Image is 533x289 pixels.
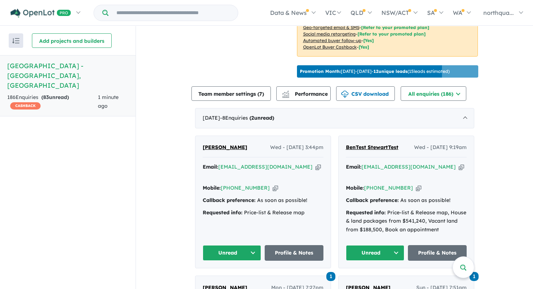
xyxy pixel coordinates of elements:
span: [Refer to your promoted plan] [361,25,429,30]
a: BenTest StewartTest [346,143,398,152]
a: [PHONE_NUMBER] [221,185,270,191]
strong: Email: [203,164,218,170]
button: Copy [416,184,421,192]
u: OpenLot Buyer Cashback [303,44,357,50]
a: [EMAIL_ADDRESS][DOMAIN_NAME] [218,164,313,170]
button: Unread [203,245,261,261]
span: 83 [43,94,49,100]
button: CSV download [336,86,395,101]
strong: Mobile: [346,185,364,191]
span: BenTest StewartTest [346,144,398,150]
p: [DATE] - [DATE] - ( 15 leads estimated) [300,68,450,75]
a: [PERSON_NAME] [203,143,247,152]
strong: Callback preference: [203,197,256,203]
img: bar-chart.svg [282,93,289,98]
strong: ( unread) [249,115,274,121]
span: Wed - [DATE] 3:44pm [270,143,323,152]
span: northqua... [483,9,514,16]
span: [Yes] [359,44,369,50]
span: 7 [259,91,262,97]
u: Social media retargeting [303,31,356,37]
img: sort.svg [12,38,20,44]
span: 1 minute ago [98,94,119,109]
a: 1 [326,271,335,281]
span: Wed - [DATE] 9:19am [414,143,467,152]
span: [Refer to your promoted plan] [358,31,426,37]
button: Team member settings (7) [191,86,271,101]
img: Openlot PRO Logo White [11,9,71,18]
u: Geo-targeted email & SMS [303,25,359,30]
img: download icon [341,91,348,98]
button: Performance [276,86,331,101]
button: All enquiries (186) [401,86,466,101]
img: line-chart.svg [282,91,289,95]
a: [PHONE_NUMBER] [364,185,413,191]
a: Profile & Notes [265,245,323,261]
h5: [GEOGRAPHIC_DATA] - [GEOGRAPHIC_DATA] , [GEOGRAPHIC_DATA] [7,61,128,90]
button: Copy [459,163,464,171]
b: 12 unique leads [373,69,408,74]
div: As soon as possible! [346,196,467,205]
a: [EMAIL_ADDRESS][DOMAIN_NAME] [361,164,456,170]
input: Try estate name, suburb, builder or developer [110,5,236,21]
div: As soon as possible! [203,196,323,205]
span: 2 [251,115,254,121]
a: Profile & Notes [408,245,467,261]
div: Price-list & Release map [203,209,323,217]
span: [Yes] [363,38,374,43]
button: Copy [273,184,278,192]
button: Copy [315,163,321,171]
strong: Requested info: [203,209,243,216]
span: [PERSON_NAME] [203,144,247,150]
strong: ( unread) [41,94,69,100]
div: 186 Enquir ies [7,93,98,111]
b: Promotion Month: [300,69,341,74]
strong: Email: [346,164,361,170]
span: Performance [283,91,328,97]
div: Price-list & Release map, House & land packages from $541,240, Vacant land from $188,500, Book an... [346,209,467,234]
span: 1 [326,272,335,281]
div: [DATE] [195,108,474,128]
u: Automated buyer follow-up [303,38,361,43]
button: Add projects and builders [32,33,112,48]
strong: Requested info: [346,209,386,216]
strong: Mobile: [203,185,221,191]
button: Unread [346,245,405,261]
span: - 8 Enquir ies [220,115,274,121]
span: CASHBACK [10,102,41,110]
strong: Callback preference: [346,197,399,203]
